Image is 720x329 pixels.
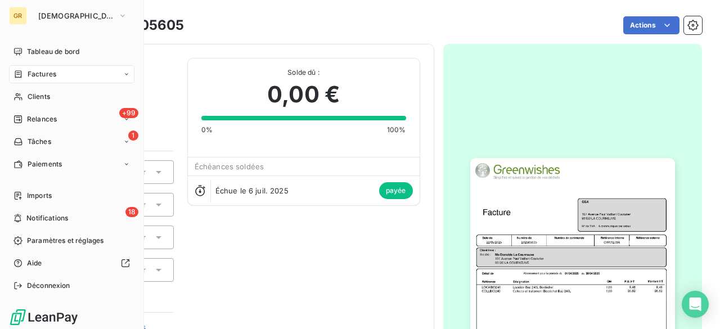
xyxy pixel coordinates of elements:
span: Paramètres et réglages [27,236,103,246]
span: Tâches [28,137,51,147]
span: Paiements [28,159,62,169]
span: 100% [387,125,406,135]
span: [DEMOGRAPHIC_DATA] [38,11,114,20]
span: Échue le 6 juil. 2025 [215,186,289,195]
span: 0% [201,125,213,135]
span: Échéances soldées [195,162,264,171]
span: +99 [119,108,138,118]
span: Tableau de bord [27,47,79,57]
a: Aide [9,254,134,272]
span: Clients [28,92,50,102]
span: Déconnexion [27,281,70,291]
div: Open Intercom Messenger [682,291,709,318]
h3: 202505605 [105,15,184,35]
div: GR [9,7,27,25]
span: Factures [28,69,56,79]
span: 1 [128,130,138,141]
span: 0,00 € [267,78,340,111]
img: Logo LeanPay [9,308,79,326]
span: Relances [27,114,57,124]
span: Notifications [26,213,68,223]
span: Solde dû : [201,67,406,78]
span: payée [379,182,413,199]
span: 18 [125,207,138,217]
span: Imports [27,191,52,201]
button: Actions [623,16,679,34]
span: Aide [27,258,42,268]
